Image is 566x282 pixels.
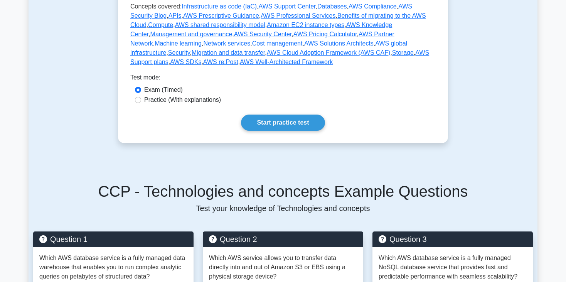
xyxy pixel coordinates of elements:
[261,12,335,19] a: AWS Professional Services
[170,59,201,65] a: AWS SDKs
[33,204,533,213] p: Test your knowledge of Technologies and concepts
[252,40,303,47] a: Cost management
[240,59,333,65] a: AWS Well-Architected Framework
[182,3,257,10] a: Infrastructure as code (IaC)
[379,253,527,281] p: Which AWS database service is a fully managed NoSQL database service that provides fast and predi...
[293,31,357,37] a: AWS Pricing Calculator
[39,253,187,281] p: Which AWS database service is a fully managed data warehouse that enables you to run complex anal...
[379,235,527,244] h5: Question 3
[304,40,374,47] a: AWS Solutions Architects
[183,12,259,19] a: AWS Prescriptive Guidance
[392,49,414,56] a: Storage
[144,95,221,105] label: Practice (With explanations)
[175,22,265,28] a: AWS shared responsibility model
[192,49,265,56] a: Migration and data transfer
[168,49,190,56] a: Security
[130,31,394,47] a: AWS Partner Network
[130,2,436,67] p: Concepts covered: , , , , , , , , , , , , , , , , , , , , , , , , , , , , ,
[209,253,357,281] p: Which AWS service allows you to transfer data directly into and out of Amazon S3 or EBS using a p...
[317,3,347,10] a: Databases
[203,59,238,65] a: AWS re:Post
[241,115,325,131] a: Start practice test
[168,12,182,19] a: APIs
[144,85,183,95] label: Exam (Timed)
[203,40,250,47] a: Network services
[259,3,316,10] a: AWS Support Center
[39,235,187,244] h5: Question 1
[130,73,436,85] div: Test mode:
[267,49,391,56] a: AWS Cloud Adoption Framework (AWS CAF)
[349,3,397,10] a: AWS Compliance
[209,235,357,244] h5: Question 2
[155,40,202,47] a: Machine learning
[33,182,533,201] h5: CCP - Technologies and concepts Example Questions
[234,31,292,37] a: AWS Security Center
[150,31,232,37] a: Management and governance
[148,22,173,28] a: Compute
[267,22,344,28] a: Amazon EC2 instance types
